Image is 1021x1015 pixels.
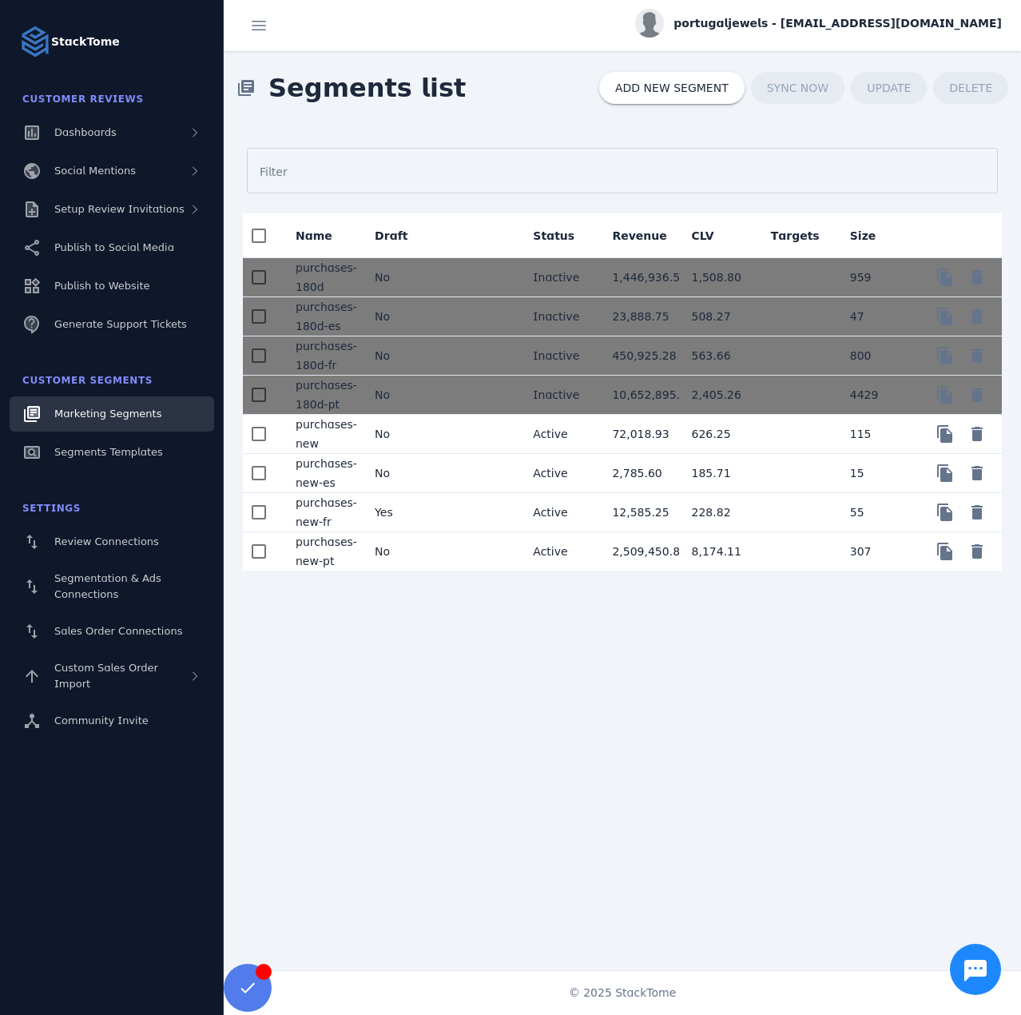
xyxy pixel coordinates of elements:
[10,614,214,649] a: Sales Order Connections
[362,376,441,415] mat-cell: No
[10,230,214,265] a: Publish to Social Media
[283,376,362,415] mat-cell: purchases-180d-pt
[362,415,441,454] mat-cell: No
[54,126,117,138] span: Dashboards
[362,297,441,336] mat-cell: No
[961,457,993,489] button: Delete
[520,336,599,376] mat-cell: Inactive
[961,261,993,293] button: Delete
[533,228,589,244] div: Status
[533,228,574,244] div: Status
[569,985,677,1001] span: © 2025 StackTome
[929,418,961,450] button: Copy
[599,454,678,493] mat-cell: 2,785.60
[692,228,714,244] div: CLV
[260,165,288,178] mat-label: Filter
[283,336,362,376] mat-cell: purchases-180d-fr
[520,376,599,415] mat-cell: Inactive
[599,532,678,571] mat-cell: 2,509,450.80
[54,572,161,600] span: Segmentation & Ads Connections
[679,454,758,493] mat-cell: 185.71
[599,415,678,454] mat-cell: 72,018.93
[673,15,1002,32] span: portugaljewels - [EMAIL_ADDRESS][DOMAIN_NAME]
[10,563,214,611] a: Segmentation & Ads Connections
[54,446,163,458] span: Segments Templates
[961,418,993,450] button: Delete
[929,457,961,489] button: Copy
[850,228,876,244] div: Size
[961,340,993,372] button: Delete
[54,408,161,420] span: Marketing Segments
[520,454,599,493] mat-cell: Active
[51,34,120,50] strong: StackTome
[283,297,362,336] mat-cell: purchases-180d-es
[283,454,362,493] mat-cell: purchases-new-es
[599,493,678,532] mat-cell: 12,585.25
[961,535,993,567] button: Delete
[599,72,745,104] button: ADD NEW SEGMENT
[283,415,362,454] mat-cell: purchases-new
[54,714,149,726] span: Community Invite
[10,524,214,559] a: Review Connections
[961,496,993,528] button: Delete
[362,532,441,571] mat-cell: No
[362,454,441,493] mat-cell: No
[961,379,993,411] button: Delete
[283,493,362,532] mat-cell: purchases-new-fr
[520,297,599,336] mat-cell: Inactive
[54,280,149,292] span: Publish to Website
[22,94,144,105] span: Customer Reviews
[19,26,51,58] img: Logo image
[837,454,916,493] mat-cell: 15
[362,258,441,297] mat-cell: No
[837,532,916,571] mat-cell: 307
[362,336,441,376] mat-cell: No
[615,82,729,94] span: ADD NEW SEGMENT
[22,503,81,514] span: Settings
[54,203,185,215] span: Setup Review Invitations
[520,415,599,454] mat-cell: Active
[679,493,758,532] mat-cell: 228.82
[850,228,891,244] div: Size
[679,297,758,336] mat-cell: 508.27
[362,493,441,532] mat-cell: Yes
[599,258,678,297] mat-cell: 1,446,936.50
[599,376,678,415] mat-cell: 10,652,895.00
[54,625,182,637] span: Sales Order Connections
[837,336,916,376] mat-cell: 800
[296,228,332,244] div: Name
[837,258,916,297] mat-cell: 959
[612,228,666,244] div: Revenue
[54,662,158,690] span: Custom Sales Order Import
[679,336,758,376] mat-cell: 563.66
[929,261,961,293] button: Copy
[679,415,758,454] mat-cell: 626.25
[635,9,1002,38] button: portugaljewels - [EMAIL_ADDRESS][DOMAIN_NAME]
[54,241,174,253] span: Publish to Social Media
[679,532,758,571] mat-cell: 8,174.11
[612,228,681,244] div: Revenue
[375,228,407,244] div: Draft
[256,56,479,120] span: Segments list
[837,415,916,454] mat-cell: 115
[10,435,214,470] a: Segments Templates
[10,307,214,342] a: Generate Support Tickets
[758,213,837,258] mat-header-cell: Targets
[236,78,256,98] mat-icon: library_books
[929,301,961,332] button: Copy
[929,496,961,528] button: Copy
[283,258,362,297] mat-cell: purchases-180d
[520,258,599,297] mat-cell: Inactive
[599,336,678,376] mat-cell: 450,925.28
[10,269,214,304] a: Publish to Website
[837,493,916,532] mat-cell: 55
[929,340,961,372] button: Copy
[679,258,758,297] mat-cell: 1,508.80
[520,532,599,571] mat-cell: Active
[692,228,729,244] div: CLV
[10,703,214,738] a: Community Invite
[54,318,187,330] span: Generate Support Tickets
[296,228,347,244] div: Name
[10,396,214,432] a: Marketing Segments
[929,379,961,411] button: Copy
